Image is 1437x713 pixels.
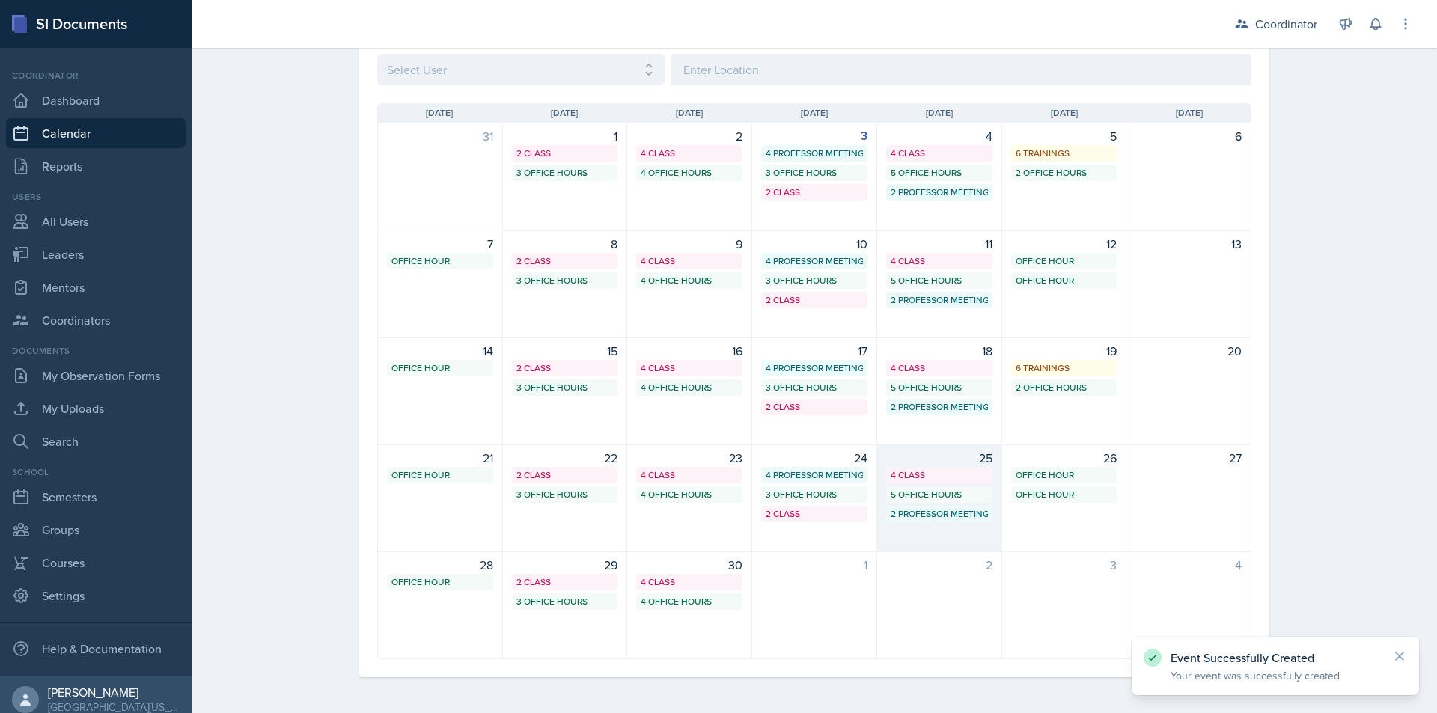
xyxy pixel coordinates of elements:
[766,507,863,521] div: 2 Class
[6,581,186,611] a: Settings
[891,254,988,268] div: 4 Class
[387,235,493,253] div: 7
[641,254,738,268] div: 4 Class
[6,69,186,82] div: Coordinator
[766,400,863,414] div: 2 Class
[891,186,988,199] div: 2 Professor Meetings
[6,426,186,456] a: Search
[516,488,614,501] div: 3 Office Hours
[1016,488,1113,501] div: Office Hour
[886,235,992,253] div: 11
[516,274,614,287] div: 3 Office Hours
[512,342,618,360] div: 15
[1016,254,1113,268] div: Office Hour
[891,468,988,482] div: 4 Class
[512,449,618,467] div: 22
[6,515,186,545] a: Groups
[891,381,988,394] div: 5 Office Hours
[516,166,614,180] div: 3 Office Hours
[891,400,988,414] div: 2 Professor Meetings
[512,556,618,574] div: 29
[636,342,742,360] div: 16
[387,556,493,574] div: 28
[761,342,867,360] div: 17
[891,293,988,307] div: 2 Professor Meetings
[676,106,703,120] span: [DATE]
[6,305,186,335] a: Coordinators
[766,147,863,160] div: 4 Professor Meetings
[641,575,738,589] div: 4 Class
[891,488,988,501] div: 5 Office Hours
[1135,449,1242,467] div: 27
[6,206,186,236] a: All Users
[391,361,489,375] div: Office Hour
[761,127,867,145] div: 3
[1135,342,1242,360] div: 20
[516,595,614,608] div: 3 Office Hours
[641,468,738,482] div: 4 Class
[891,147,988,160] div: 4 Class
[6,465,186,479] div: School
[766,488,863,501] div: 3 Office Hours
[391,575,489,589] div: Office Hour
[516,575,614,589] div: 2 Class
[1051,106,1078,120] span: [DATE]
[766,186,863,199] div: 2 Class
[766,293,863,307] div: 2 Class
[636,127,742,145] div: 2
[761,449,867,467] div: 24
[516,468,614,482] div: 2 Class
[636,556,742,574] div: 30
[6,272,186,302] a: Mentors
[6,190,186,204] div: Users
[766,166,863,180] div: 3 Office Hours
[636,235,742,253] div: 9
[1016,381,1113,394] div: 2 Office Hours
[6,344,186,358] div: Documents
[886,449,992,467] div: 25
[6,118,186,148] a: Calendar
[891,361,988,375] div: 4 Class
[516,254,614,268] div: 2 Class
[641,361,738,375] div: 4 Class
[801,106,828,120] span: [DATE]
[1011,342,1117,360] div: 19
[512,127,618,145] div: 1
[1016,147,1113,160] div: 6 Trainings
[391,254,489,268] div: Office Hour
[391,468,489,482] div: Office Hour
[6,482,186,512] a: Semesters
[1016,468,1113,482] div: Office Hour
[1255,15,1317,33] div: Coordinator
[516,147,614,160] div: 2 Class
[886,342,992,360] div: 18
[1171,668,1380,683] p: Your event was successfully created
[671,54,1251,85] input: Enter Location
[6,548,186,578] a: Courses
[516,381,614,394] div: 3 Office Hours
[641,488,738,501] div: 4 Office Hours
[641,274,738,287] div: 4 Office Hours
[891,274,988,287] div: 5 Office Hours
[516,361,614,375] div: 2 Class
[636,449,742,467] div: 23
[641,147,738,160] div: 4 Class
[6,239,186,269] a: Leaders
[1135,556,1242,574] div: 4
[1135,127,1242,145] div: 6
[1011,556,1117,574] div: 3
[641,381,738,394] div: 4 Office Hours
[1176,106,1203,120] span: [DATE]
[6,394,186,423] a: My Uploads
[512,235,618,253] div: 8
[1011,127,1117,145] div: 5
[1011,235,1117,253] div: 12
[761,235,867,253] div: 10
[1135,235,1242,253] div: 13
[641,595,738,608] div: 4 Office Hours
[766,361,863,375] div: 4 Professor Meetings
[1171,650,1380,665] p: Event Successfully Created
[766,274,863,287] div: 3 Office Hours
[1011,449,1117,467] div: 26
[551,106,578,120] span: [DATE]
